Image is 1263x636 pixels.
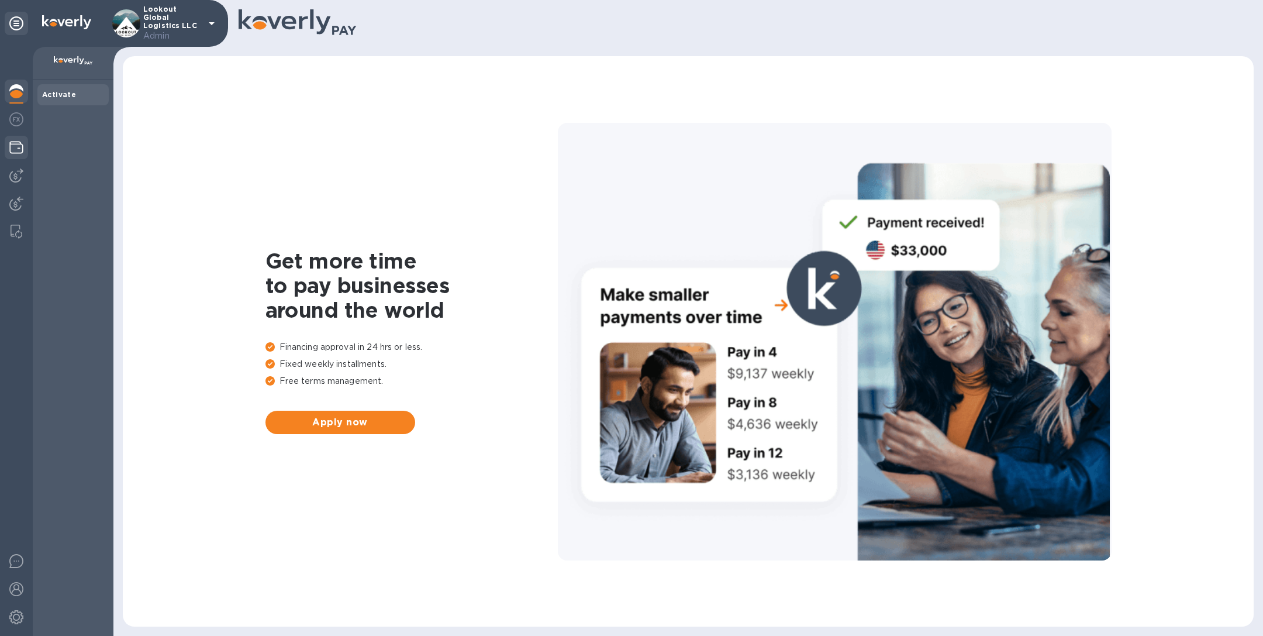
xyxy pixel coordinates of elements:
[265,411,415,434] button: Apply now
[275,415,406,429] span: Apply now
[42,15,91,29] img: Logo
[9,112,23,126] img: Foreign exchange
[143,30,202,42] p: Admin
[5,12,28,35] div: Unpin categories
[9,140,23,154] img: Wallets
[265,249,558,322] h1: Get more time to pay businesses around the world
[143,5,202,42] p: Lookout Global Logistics LLC
[265,375,558,387] p: Free terms management.
[265,341,558,353] p: Financing approval in 24 hrs or less.
[265,358,558,370] p: Fixed weekly installments.
[42,90,76,99] b: Activate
